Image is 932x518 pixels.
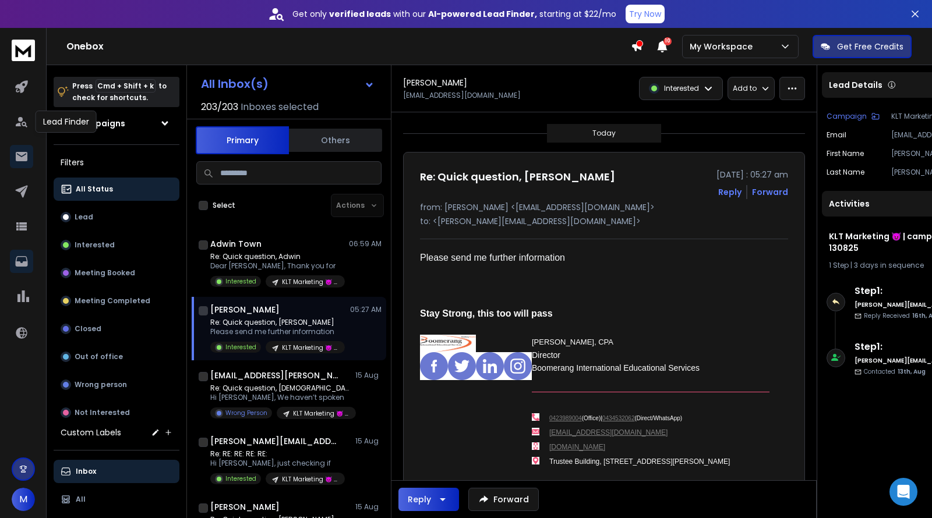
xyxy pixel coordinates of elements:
[75,408,130,417] p: Not Interested
[549,428,668,437] font: [EMAIL_ADDRESS][DOMAIN_NAME]
[61,427,121,438] h3: Custom Labels
[76,467,96,476] p: Inbox
[350,305,382,314] p: 05:27 AM
[66,40,631,54] h1: Onebox
[210,238,262,250] h1: Adwin Town
[864,367,926,376] p: Contacted
[282,278,338,286] p: KLT Marketing 😈 | campaign 2 real data 150825
[289,127,382,153] button: Others
[716,169,788,180] p: [DATE] : 05:27 am
[813,35,912,58] button: Get Free Credits
[54,373,179,396] button: Wrong person
[408,494,431,505] div: Reply
[54,488,179,511] button: All
[54,345,179,368] button: Out of office
[210,449,345,459] p: Re: RE: RE: RE: RE:
[829,79,882,91] p: Lead Details
[196,126,289,154] button: Primary
[54,233,179,257] button: Interested
[837,41,903,52] p: Get Free Credits
[355,502,382,512] p: 15 Aug
[827,112,867,121] p: Campaign
[532,363,700,372] font: Boomerang International Educational Services
[54,289,179,313] button: Meeting Completed
[398,488,459,511] button: Reply
[12,40,35,61] img: logo
[293,409,349,418] p: KLT Marketing 😈 | campaign 2 real data 150825
[532,457,539,464] img: address-icon-2x.png
[225,277,256,286] p: Interested
[12,488,35,511] button: M
[476,352,504,380] img: linkedin
[532,413,539,421] img: phone-icon-2x.png
[349,239,382,249] p: 06:59 AM
[75,380,127,389] p: Wrong person
[448,352,476,380] img: twitter
[213,201,235,210] label: Select
[829,260,849,270] span: 1 Step
[75,296,150,306] p: Meeting Completed
[532,350,560,360] font: Director
[210,327,345,336] p: Please send me further information
[854,260,924,270] span: 3 days in sequence
[96,79,156,93] span: Cmd + Shift + k
[54,317,179,340] button: Closed
[75,352,123,361] p: Out of office
[468,488,539,511] button: Forward
[75,268,135,278] p: Meeting Booked
[827,168,864,177] p: Last Name
[54,178,179,201] button: All Status
[75,324,101,333] p: Closed
[210,393,350,402] p: Hi [PERSON_NAME], We haven’t spoken
[225,474,256,483] p: Interested
[504,352,532,380] img: instagram
[420,201,788,213] p: from: [PERSON_NAME] <[EMAIL_ADDRESS][DOMAIN_NAME]>
[355,437,382,446] p: 15 Aug
[54,154,179,171] h3: Filters
[718,186,742,198] button: Reply
[210,370,338,381] h1: [EMAIL_ADDRESS][PERSON_NAME][DOMAIN_NAME]
[549,442,605,452] a: [DOMAIN_NAME]
[210,252,345,261] p: Re: Quick question, Adwin
[225,409,267,417] p: Wrong Person
[75,240,115,250] p: Interested
[76,185,113,194] p: All Status
[201,78,269,90] h1: All Inbox(s)
[420,215,788,227] p: to: <[PERSON_NAME][EMAIL_ADDRESS][DOMAIN_NAME]>
[532,442,539,450] img: link-icon-2x.png
[664,84,699,93] p: Interested
[549,415,582,421] a: 0423989004
[428,8,537,20] strong: AI-powered Lead Finder,
[827,112,880,121] button: Campaign
[690,41,757,52] p: My Workspace
[592,129,616,138] p: Today
[201,100,238,114] span: 203 / 203
[549,427,668,437] a: [EMAIL_ADDRESS][DOMAIN_NAME]
[420,169,615,185] h1: Re: Quick question, [PERSON_NAME]
[420,308,553,318] font: Stay Strong, this too will pass
[532,338,613,346] span: [PERSON_NAME], CPA
[72,80,167,104] p: Press to check for shortcuts.
[403,77,467,88] h1: [PERSON_NAME]
[663,37,672,45] span: 10
[420,352,448,380] img: facebook
[54,261,179,285] button: Meeting Booked
[329,8,391,20] strong: verified leads
[626,5,665,23] button: Try Now
[532,428,539,435] img: email-icon-2x.png
[210,304,280,315] h1: [PERSON_NAME]
[827,130,846,140] p: Email
[241,100,319,114] h3: Inboxes selected
[292,8,616,20] p: Get only with our starting at $22/mo
[54,401,179,424] button: Not Interested
[629,8,661,20] p: Try Now
[733,84,757,93] p: Add to
[36,111,97,133] div: Lead Finder
[54,460,179,483] button: Inbox
[420,335,476,352] img: AIorK4w2mHQtLV6oLK7PME_3s5nmemfHIGNVS6-cn37vOAKCdCXQd4zOGegmInkAsBaR9Bv8xI9IXLnlpq3KwJlrIFkF1Bptj...
[403,91,521,100] p: [EMAIL_ADDRESS][DOMAIN_NAME]
[282,343,338,352] p: KLT Marketing 😈 | campaign 130825
[210,384,350,393] p: Re: Quick question, [DEMOGRAPHIC_DATA]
